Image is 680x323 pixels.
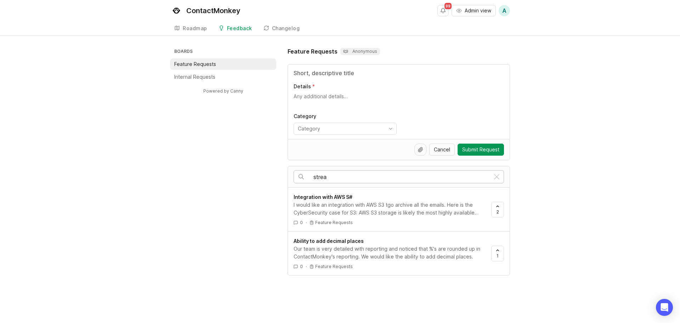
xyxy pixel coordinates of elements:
[259,21,304,36] a: Changelog
[294,194,352,200] span: Integration with AWS S#
[444,3,452,9] span: 99
[202,87,244,95] a: Powered by Canny
[294,201,486,217] div: I would like an integration with AWS S3 tgo archive all the emails. Here is the CyberSecurity cas...
[288,47,338,56] h1: Feature Requests
[294,238,364,244] span: Ability to add decimal places
[174,73,215,80] p: Internal Requests
[499,5,510,16] button: A
[497,253,499,259] span: 1
[434,146,450,153] span: Cancel
[315,264,353,269] p: Feature Requests
[306,263,307,269] div: ·
[170,4,183,17] img: ContactMonkey logo
[294,193,491,225] a: Integration with AWS S#I would like an integration with AWS S3 tgo archive all the emails. Here i...
[173,47,276,57] h3: Boards
[497,209,499,215] span: 2
[465,7,491,14] span: Admin view
[437,5,449,16] button: Notifications
[183,26,207,31] div: Roadmap
[458,144,504,156] button: Submit Request
[170,71,276,83] a: Internal Requests
[315,220,353,225] p: Feature Requests
[502,6,506,15] span: A
[491,246,504,261] button: 1
[491,202,504,217] button: 2
[294,113,397,120] p: Category
[272,26,300,31] div: Changelog
[300,219,303,225] span: 0
[385,126,396,132] svg: toggle icon
[306,219,307,225] div: ·
[174,61,216,68] p: Feature Requests
[298,125,384,133] input: Category
[186,7,240,14] div: ContactMonkey
[294,123,397,135] div: toggle menu
[656,299,673,316] div: Open Intercom Messenger
[300,263,303,269] span: 0
[227,26,252,31] div: Feedback
[462,146,499,153] span: Submit Request
[313,173,490,181] input: Search…
[452,5,496,16] button: Admin view
[294,69,504,77] input: Title
[343,49,377,54] p: Anonymous
[429,144,455,156] button: Cancel
[294,237,491,269] a: Ability to add decimal placesOur team is very detailed with reporting and noticed that %'s are ro...
[294,93,504,107] textarea: Details
[294,83,311,90] p: Details
[214,21,256,36] a: Feedback
[170,59,276,70] a: Feature Requests
[170,21,211,36] a: Roadmap
[294,245,486,261] div: Our team is very detailed with reporting and noticed that %'s are rounded up in ContactMonkey's r...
